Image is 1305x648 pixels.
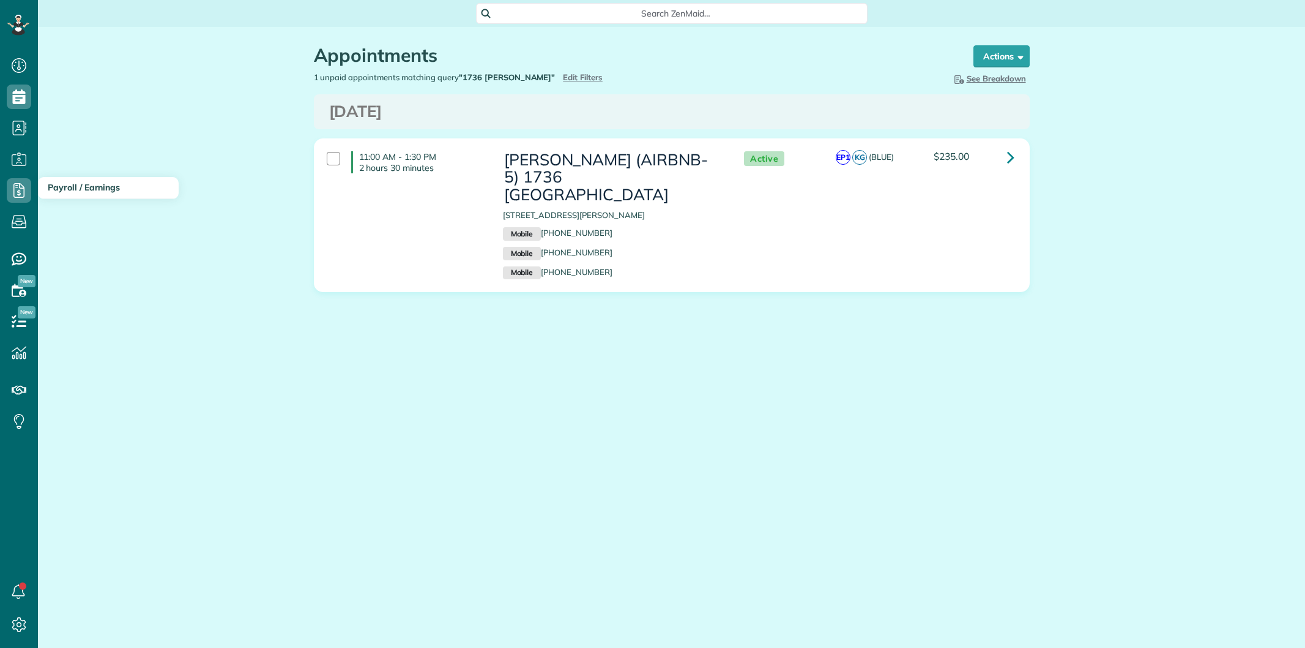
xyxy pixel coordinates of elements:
[948,72,1030,85] button: See Breakdown
[503,228,612,238] a: Mobile[PHONE_NUMBER]
[744,151,784,167] span: Active
[934,150,969,162] span: $235.00
[314,45,950,66] h1: Appointments
[503,266,541,280] small: Mobile
[305,72,672,83] div: 1 unpaid appointments matching query
[18,306,35,318] span: New
[459,72,555,82] strong: "1736 [PERSON_NAME]"
[836,150,850,165] span: EP1
[503,209,719,221] p: [STREET_ADDRESS][PERSON_NAME]
[351,151,485,173] h4: 11:00 AM - 1:30 PM
[359,162,485,173] p: 2 hours 30 minutes
[329,103,1014,121] h3: [DATE]
[503,227,541,241] small: Mobile
[503,151,719,204] h3: [PERSON_NAME] (AIRBNB-5) 1736 [GEOGRAPHIC_DATA]
[952,73,1026,83] span: See Breakdown
[18,275,35,287] span: New
[869,152,894,162] span: (BLUE)
[503,247,541,260] small: Mobile
[503,267,612,277] a: Mobile[PHONE_NUMBER]
[563,72,603,82] a: Edit Filters
[503,247,612,257] a: Mobile[PHONE_NUMBER]
[48,182,120,193] span: Payroll / Earnings
[852,150,867,165] span: KG
[973,45,1030,67] button: Actions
